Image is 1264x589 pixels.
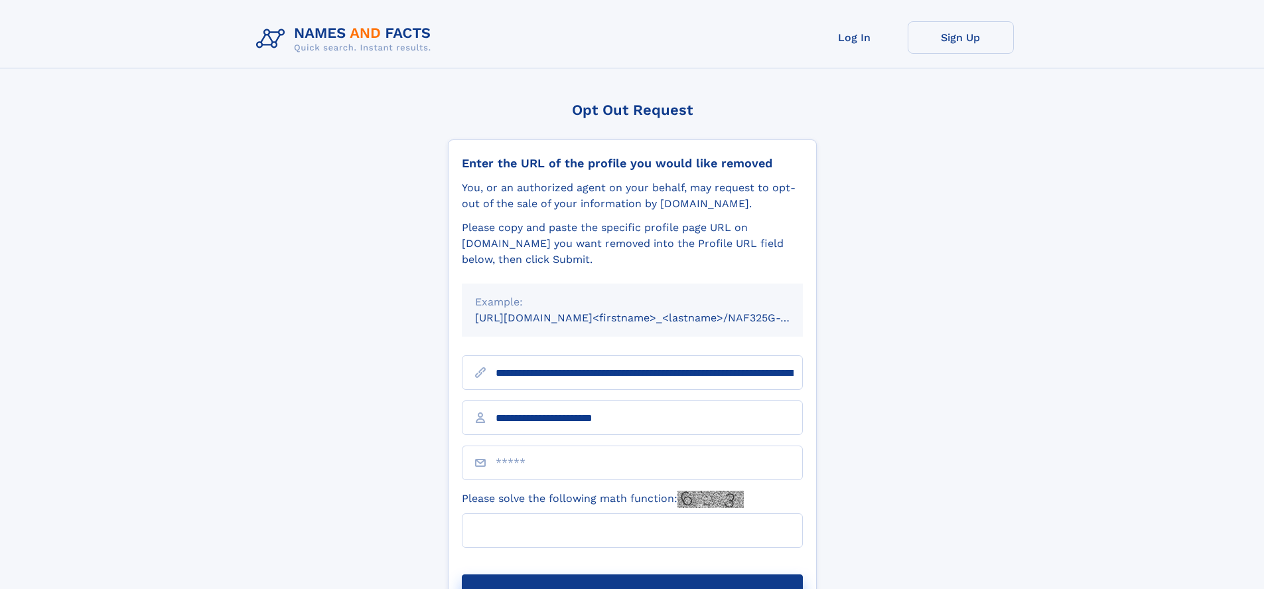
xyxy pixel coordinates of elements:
[462,156,803,171] div: Enter the URL of the profile you would like removed
[251,21,442,57] img: Logo Names and Facts
[908,21,1014,54] a: Sign Up
[462,220,803,268] div: Please copy and paste the specific profile page URL on [DOMAIN_NAME] you want removed into the Pr...
[462,491,744,508] label: Please solve the following math function:
[462,180,803,212] div: You, or an authorized agent on your behalf, may request to opt-out of the sale of your informatio...
[475,311,828,324] small: [URL][DOMAIN_NAME]<firstname>_<lastname>/NAF325G-xxxxxxxx
[475,294,790,310] div: Example:
[802,21,908,54] a: Log In
[448,102,817,118] div: Opt Out Request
